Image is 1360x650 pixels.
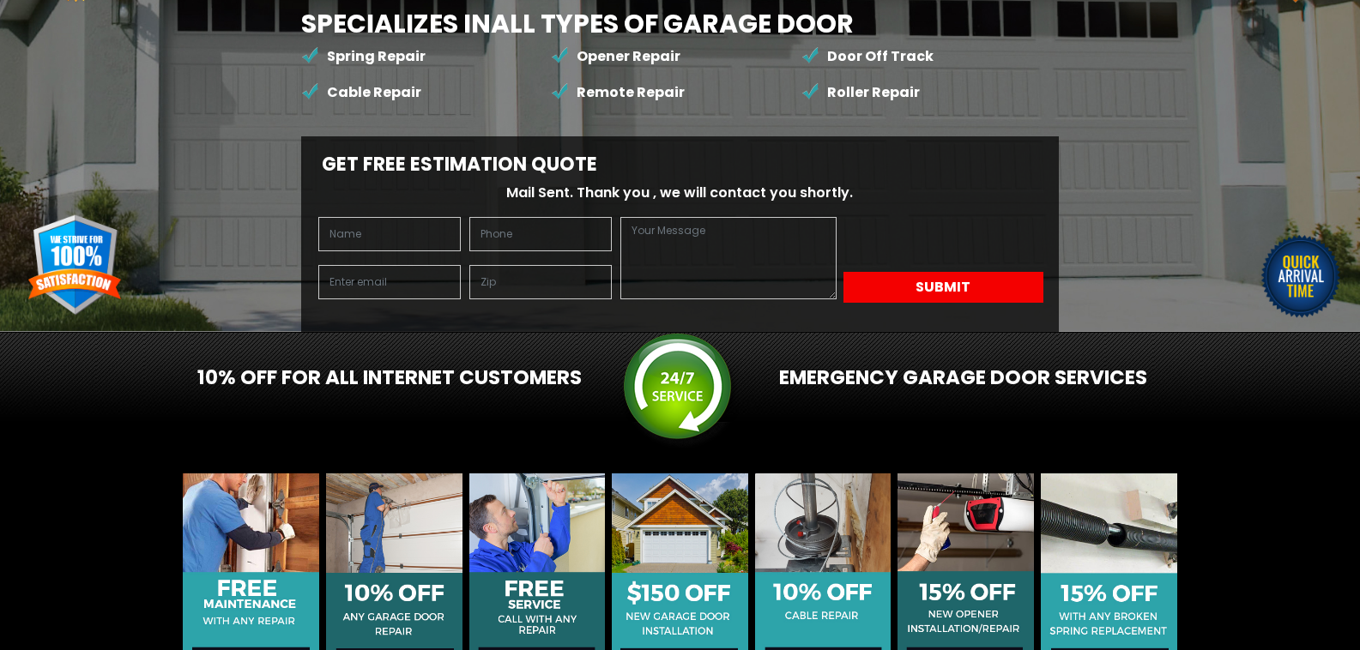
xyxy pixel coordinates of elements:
[318,217,461,251] input: Name
[301,75,552,111] li: Cable Repair
[843,272,1043,303] button: Submit
[621,332,739,449] img: srv.png
[301,5,854,42] b: Specializes in
[469,217,612,251] input: Phone
[178,366,582,390] h2: 10% OFF For All Internet Customers
[801,39,1052,75] li: Door Off Track
[843,217,1044,268] iframe: reCAPTCHA
[469,265,612,299] input: Zip
[491,5,854,42] span: All Types of Garage Door
[801,75,1052,111] li: Roller Repair
[301,39,552,75] li: Spring Repair
[551,39,801,75] li: Opener Repair
[551,75,801,111] li: Remote Repair
[779,366,1182,390] h2: Emergency Garage Door services
[506,183,853,202] span: Mail Sent. Thank you , we will contact you shortly.
[310,153,1051,176] h2: Get Free Estimation Quote
[318,265,461,299] input: Enter email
